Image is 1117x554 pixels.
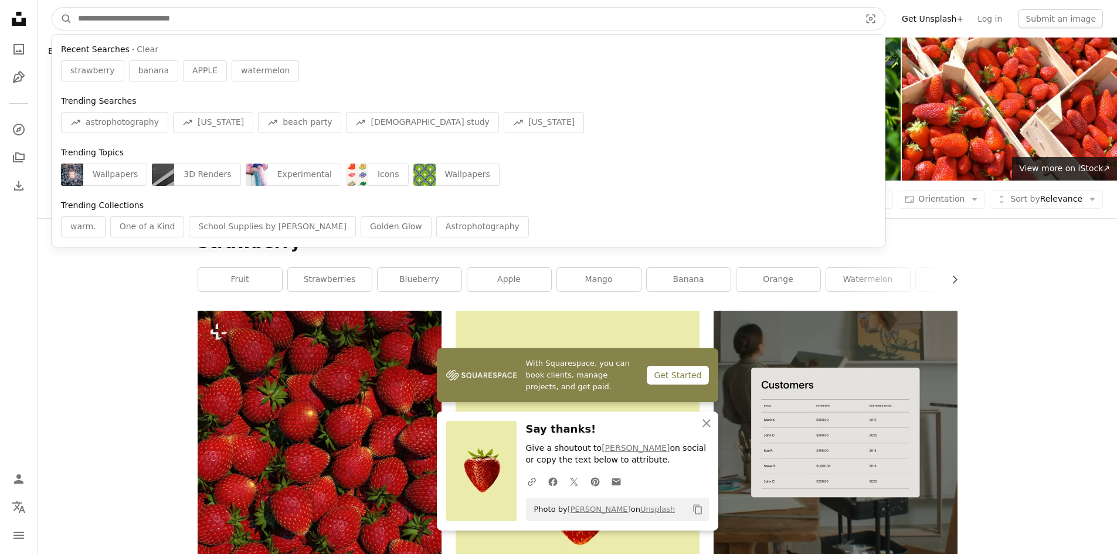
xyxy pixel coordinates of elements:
div: Get Started [647,366,708,385]
span: [DEMOGRAPHIC_DATA] study [371,117,489,128]
div: Experimental [268,164,341,186]
button: Orientation [898,190,985,209]
a: Browse premium images on iStock|20% off at iStock↗ [38,38,281,66]
button: Copy to clipboard [688,499,708,519]
a: Share on Facebook [542,470,563,493]
div: Astrophotography [436,216,529,237]
button: Submit an image [1018,9,1103,28]
a: [PERSON_NAME] [602,443,670,453]
a: Get Unsplash+ [895,9,970,28]
span: Trending Collections [61,200,144,210]
div: 20% off at iStock ↗ [45,45,274,59]
a: apple [467,268,551,291]
div: · [61,44,876,56]
a: View more on iStock↗ [1012,157,1117,181]
span: Sort by [1010,194,1040,203]
a: Unsplash [640,505,675,514]
a: Log in / Sign up [7,467,30,491]
span: Trending Topics [61,148,124,157]
span: beach party [283,117,332,128]
img: photo-1758846182916-2450a664ccd9 [61,164,83,186]
a: Share on Pinterest [585,470,606,493]
div: warm. [61,216,106,237]
button: scroll list to the right [944,268,958,291]
a: banana [647,268,731,291]
a: Download History [7,174,30,198]
span: Orientation [918,194,965,203]
div: School Supplies by [PERSON_NAME] [189,216,356,237]
button: Menu [7,524,30,547]
button: Sort byRelevance [990,190,1103,209]
a: Home — Unsplash [7,7,30,33]
a: Log in [970,9,1009,28]
span: Trending Searches [61,96,136,106]
span: [US_STATE] [198,117,244,128]
span: Browse premium images on iStock | [48,46,193,56]
a: Collections [7,146,30,169]
span: astrophotography [86,117,159,128]
button: Visual search [857,8,885,30]
span: watermelon [241,65,290,77]
a: Photos [7,38,30,61]
a: With Squarespace, you can book clients, manage projects, and get paid.Get Started [437,348,718,402]
a: mango [557,268,641,291]
span: View more on iStock ↗ [1019,164,1110,173]
h3: Say thanks! [526,421,709,438]
span: Recent Searches [61,44,130,56]
a: blueberry [378,268,461,291]
img: premium_vector-1753107438975-30d50abb6869 [346,164,368,186]
img: premium_photo-1749548059677-908a98011c1d [152,164,174,186]
img: premium_vector-1727104187891-9d3ffee9ee70 [413,164,436,186]
a: food [916,268,1000,291]
div: Wallpapers [436,164,500,186]
a: a close up of a bunch of strawberries [198,522,442,533]
img: premium_photo-1758726036920-6b93c720289d [246,164,268,186]
span: APPLE [192,65,218,77]
div: Icons [368,164,409,186]
a: fruit [198,268,282,291]
img: Fresh strawberries in wooden boxes at the farmers market, ready for sale [902,38,1117,181]
span: banana [138,65,169,77]
a: strawberries [288,268,372,291]
span: With Squarespace, you can book clients, manage projects, and get paid. [526,358,638,393]
img: file-1747939142011-51e5cc87e3c9 [446,366,517,384]
img: Fresh strawberry [38,38,253,181]
span: strawberry [70,65,115,77]
span: Photo by on [528,500,675,519]
p: Give a shoutout to on social or copy the text below to attribute. [526,443,709,466]
button: Clear [137,44,158,56]
button: Search Unsplash [52,8,72,30]
a: Explore [7,118,30,141]
div: One of a Kind [110,216,185,237]
a: [PERSON_NAME] [568,505,631,514]
a: Share on Twitter [563,470,585,493]
div: 3D Renders [174,164,240,186]
div: Wallpapers [83,164,147,186]
form: Find visuals sitewide [52,7,885,30]
div: Golden Glow [361,216,432,237]
a: Illustrations [7,66,30,89]
a: orange [736,268,820,291]
span: Relevance [1010,193,1082,205]
a: watermelon [826,268,910,291]
span: [US_STATE] [528,117,575,128]
a: Share over email [606,470,627,493]
button: Language [7,495,30,519]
